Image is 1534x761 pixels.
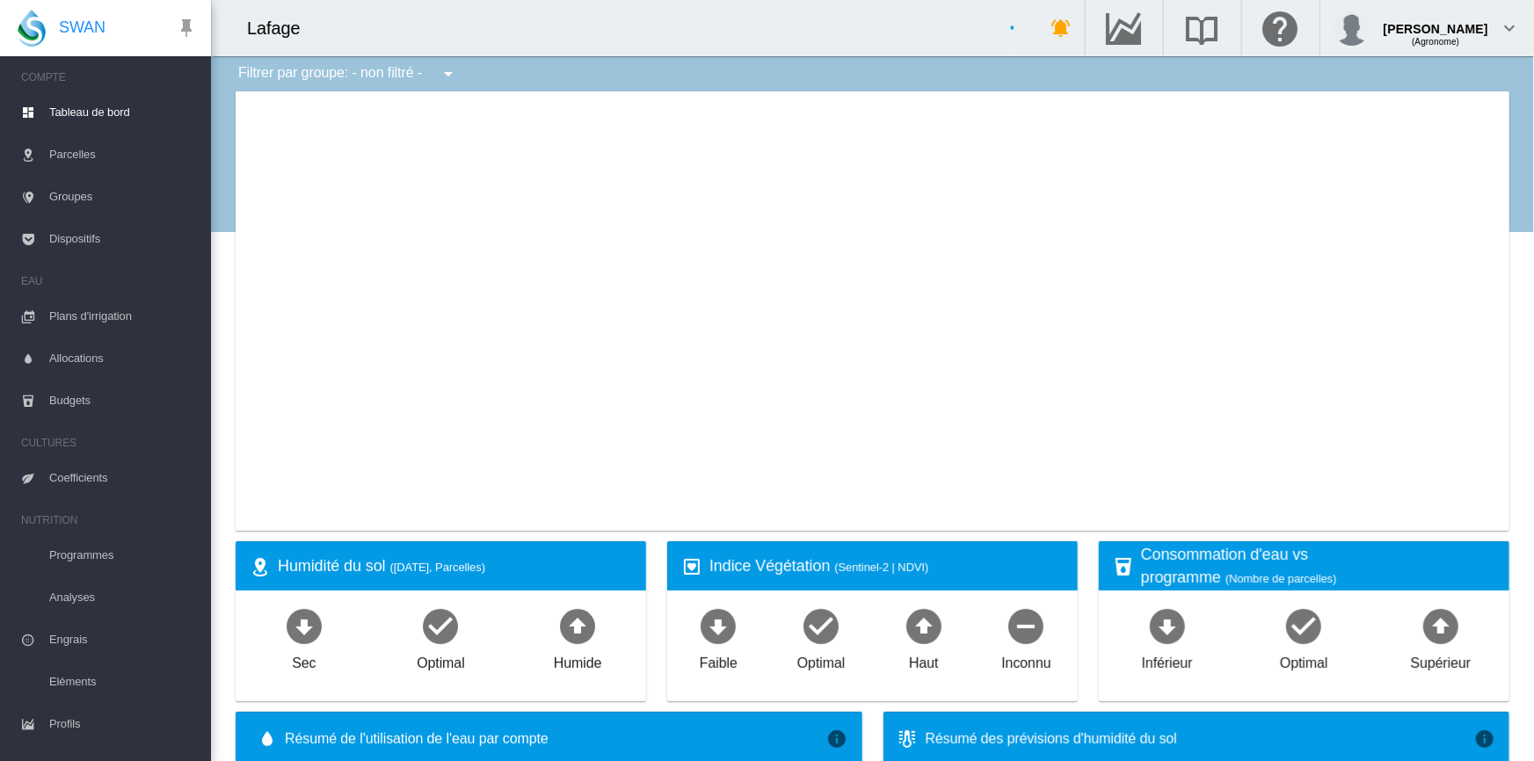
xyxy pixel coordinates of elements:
[18,10,46,47] img: SWAN-Landscape-Logo-Colour-drop.png
[1225,572,1337,585] span: (Nombre de parcelles)
[909,647,938,673] div: Haut
[834,561,928,574] span: (Sentinel-2 | NDVI)
[49,576,197,619] span: Analyses
[1411,647,1471,673] div: Supérieur
[49,218,197,260] span: Dispositifs
[49,176,197,218] span: Groupes
[59,17,105,39] span: SWAN
[903,605,945,647] md-icon: icon-arrow-up-bold-circle
[1103,18,1145,39] md-icon: Accéder au Data Hub
[49,457,197,499] span: Coefficients
[49,337,197,380] span: Allocations
[556,605,599,647] md-icon: icon-arrow-up-bold-circle
[827,728,848,750] md-icon: icon-information
[1146,605,1189,647] md-icon: icon-arrow-down-bold-circle
[898,728,919,750] md-icon: icon-thermometer-lines
[438,63,459,84] md-icon: icon-menu-down
[250,556,271,577] md-icon: icon-map-marker-radius
[21,506,197,534] span: NUTRITION
[1280,647,1327,673] div: Optimal
[1412,37,1459,47] span: (Agronome)
[49,619,197,661] span: Engrais
[1499,18,1520,39] md-icon: icon-chevron-down
[419,605,462,647] md-icon: icon-checkbox-marked-circle
[21,267,197,295] span: EAU
[390,561,485,574] span: ([DATE], Parcelles)
[1181,18,1224,39] md-icon: Recherche dans la librairie
[1384,13,1488,31] div: [PERSON_NAME]
[681,556,702,577] md-icon: icon-heart-box-outline
[1474,728,1495,750] md-icon: icon-information
[21,63,197,91] span: COMPTE
[49,703,197,745] span: Profils
[697,605,739,647] md-icon: icon-arrow-down-bold-circle
[247,16,316,40] div: Lafage
[225,56,471,91] div: Filtrer par groupe: - non filtré -
[176,18,197,39] md-icon: icon-pin
[285,729,827,749] span: Résumé de l'utilisation de l'eau par compte
[700,647,738,673] div: Faible
[1334,11,1370,46] img: profile.jpg
[800,605,842,647] md-icon: icon-checkbox-marked-circle
[49,134,197,176] span: Parcelles
[417,647,464,673] div: Optimal
[926,729,1475,749] div: Résumé des prévisions d'humidité du sol
[49,91,197,134] span: Tableau de bord
[1141,544,1495,588] div: Consommation d'eau vs programme
[1113,556,1134,577] md-icon: icon-cup-water
[797,647,845,673] div: Optimal
[431,56,466,91] button: icon-menu-down
[278,555,632,577] div: Humidité du sol
[709,555,1064,577] div: Indice Végétation
[1051,18,1072,39] md-icon: icon-bell-ring
[21,429,197,457] span: CULTURES
[1006,605,1048,647] md-icon: icon-minus-circle
[1001,647,1051,673] div: Inconnu
[554,647,602,673] div: Humide
[283,605,325,647] md-icon: icon-arrow-down-bold-circle
[49,380,197,422] span: Budgets
[1420,605,1462,647] md-icon: icon-arrow-up-bold-circle
[292,647,316,673] div: Sec
[1142,647,1193,673] div: Inférieur
[1283,605,1325,647] md-icon: icon-checkbox-marked-circle
[49,661,197,703] span: Eléments
[1260,18,1302,39] md-icon: Cliquez ici pour obtenir de l'aide
[49,295,197,337] span: Plans d'irrigation
[257,728,278,750] md-icon: icon-water
[1044,11,1080,46] button: icon-bell-ring
[49,534,197,576] span: Programmes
